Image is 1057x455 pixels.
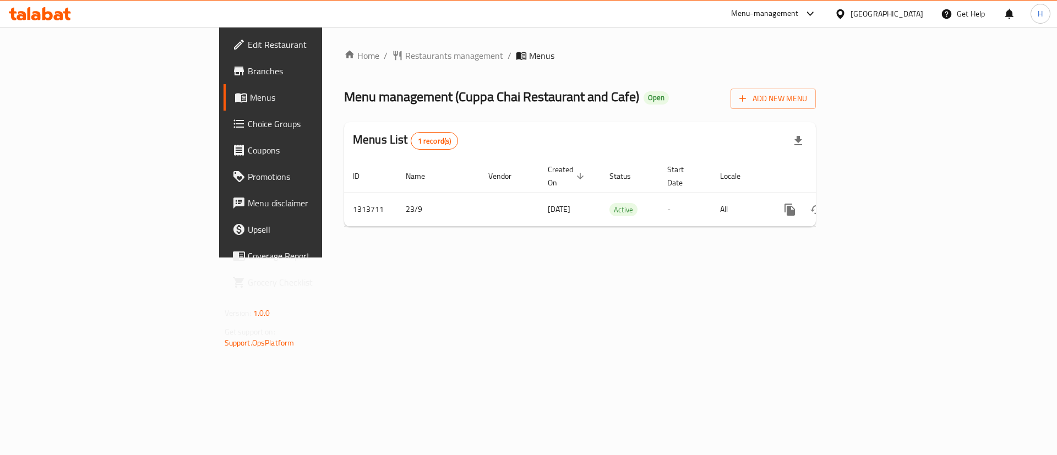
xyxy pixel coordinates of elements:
[225,336,295,350] a: Support.OpsPlatform
[250,91,387,104] span: Menus
[411,132,459,150] div: Total records count
[411,136,458,146] span: 1 record(s)
[644,91,669,105] div: Open
[667,163,698,189] span: Start Date
[344,84,639,109] span: Menu management ( Cuppa Chai Restaurant and Cafe )
[609,204,638,216] span: Active
[508,49,511,62] li: /
[711,193,768,226] td: All
[644,93,669,102] span: Open
[248,64,387,78] span: Branches
[720,169,755,183] span: Locale
[488,169,526,183] span: Vendor
[803,196,830,223] button: Change Status
[248,144,387,157] span: Coupons
[224,137,396,163] a: Coupons
[768,160,891,193] th: Actions
[253,306,270,320] span: 1.0.0
[785,128,811,154] div: Export file
[224,269,396,295] a: Grocery Checklist
[609,203,638,216] div: Active
[405,49,503,62] span: Restaurants management
[529,49,554,62] span: Menus
[224,111,396,137] a: Choice Groups
[248,249,387,262] span: Coverage Report
[224,163,396,190] a: Promotions
[248,117,387,130] span: Choice Groups
[224,58,396,84] a: Branches
[353,131,458,150] h2: Menus List
[548,163,587,189] span: Created On
[344,160,891,227] table: enhanced table
[225,306,252,320] span: Version:
[224,31,396,58] a: Edit Restaurant
[609,169,645,183] span: Status
[658,193,711,226] td: -
[392,49,503,62] a: Restaurants management
[224,84,396,111] a: Menus
[248,170,387,183] span: Promotions
[851,8,923,20] div: [GEOGRAPHIC_DATA]
[406,169,439,183] span: Name
[397,193,480,226] td: 23/9
[248,276,387,289] span: Grocery Checklist
[731,89,816,109] button: Add New Menu
[224,216,396,243] a: Upsell
[731,7,799,20] div: Menu-management
[344,49,816,62] nav: breadcrumb
[353,169,374,183] span: ID
[777,196,803,223] button: more
[224,190,396,216] a: Menu disclaimer
[248,223,387,236] span: Upsell
[224,243,396,269] a: Coverage Report
[225,325,275,339] span: Get support on:
[248,196,387,210] span: Menu disclaimer
[248,38,387,51] span: Edit Restaurant
[548,202,570,216] span: [DATE]
[739,92,807,106] span: Add New Menu
[1038,8,1043,20] span: H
